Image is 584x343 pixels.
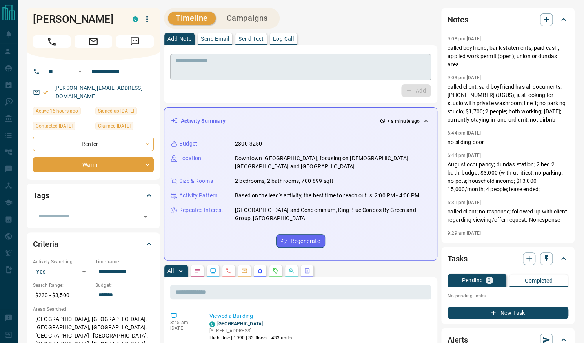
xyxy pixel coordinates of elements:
[170,325,198,331] p: [DATE]
[448,36,481,42] p: 9:08 pm [DATE]
[235,140,262,148] p: 2300-3250
[98,122,131,130] span: Claimed [DATE]
[209,327,292,334] p: [STREET_ADDRESS]
[288,268,295,274] svg: Opportunities
[448,290,568,302] p: No pending tasks
[448,230,481,236] p: 9:29 am [DATE]
[33,258,91,265] p: Actively Searching:
[95,107,154,118] div: Thu May 29 2025
[448,200,481,205] p: 5:31 pm [DATE]
[33,186,154,205] div: Tags
[33,238,58,250] h2: Criteria
[217,321,263,327] a: [GEOGRAPHIC_DATA]
[257,268,263,274] svg: Listing Alerts
[179,154,201,162] p: Location
[33,289,91,302] p: $230 - $3,500
[33,122,91,133] div: Thu May 29 2025
[170,320,198,325] p: 3:45 am
[75,35,112,48] span: Email
[304,268,310,274] svg: Agent Actions
[33,282,91,289] p: Search Range:
[95,282,154,289] p: Budget:
[36,122,73,130] span: Contacted [DATE]
[168,12,216,25] button: Timeline
[179,206,223,214] p: Repeated Interest
[33,265,91,278] div: Yes
[448,44,568,69] p: called boyfriend; bank statements; paid cash; applied work permit (open); union or dundas area
[54,85,143,99] a: [PERSON_NAME][EMAIL_ADDRESS][DOMAIN_NAME]
[448,83,568,124] p: called client; said boyfriend has all documents; [PHONE_NUMBER] (UGUS); just looking for studio w...
[201,36,229,42] p: Send Email
[448,13,468,26] h2: Notes
[33,137,154,151] div: Renter
[181,117,226,125] p: Activity Summary
[33,157,154,172] div: Warm
[448,208,568,224] p: called client; no response; followed up with client regarding viewing/offer request. No response
[95,258,154,265] p: Timeframe:
[387,118,420,125] p: < a minute ago
[226,268,232,274] svg: Calls
[209,334,292,341] p: High-Rise | 1990 | 33 floors | 433 units
[209,321,215,327] div: condos.ca
[273,36,294,42] p: Log Call
[33,306,154,313] p: Areas Searched:
[179,192,218,200] p: Activity Pattern
[219,12,276,25] button: Campaigns
[95,122,154,133] div: Thu May 29 2025
[238,36,264,42] p: Send Text
[448,153,481,158] p: 6:44 pm [DATE]
[33,35,71,48] span: Call
[194,268,200,274] svg: Notes
[98,107,134,115] span: Signed up [DATE]
[140,211,151,222] button: Open
[273,268,279,274] svg: Requests
[179,177,213,185] p: Size & Rooms
[448,130,481,136] p: 6:44 pm [DATE]
[448,249,568,268] div: Tasks
[235,206,431,223] p: [GEOGRAPHIC_DATA] and Condominium, King Blue Condos By Greenland Group, [GEOGRAPHIC_DATA]
[448,161,568,193] p: August occupancy; dundas station; 2 bed 2 bath; budget $3,000 (with utilities); no parking; no pe...
[525,278,553,283] p: Completed
[448,307,568,319] button: New Task
[167,268,174,274] p: All
[276,234,325,248] button: Regenerate
[33,13,121,26] h1: [PERSON_NAME]
[235,177,333,185] p: 2 bedrooms, 2 bathrooms, 700-899 sqft
[488,277,491,283] p: 0
[210,268,216,274] svg: Lead Browsing Activity
[448,252,467,265] h2: Tasks
[33,189,49,202] h2: Tags
[167,36,191,42] p: Add Note
[448,75,481,80] p: 9:03 pm [DATE]
[133,16,138,22] div: condos.ca
[43,89,49,95] svg: Email Verified
[448,138,568,146] p: no sliding door
[116,35,154,48] span: Message
[75,67,85,76] button: Open
[33,235,154,254] div: Criteria
[36,107,78,115] span: Active 16 hours ago
[448,10,568,29] div: Notes
[171,114,431,128] div: Activity Summary< a minute ago
[33,107,91,118] div: Sat Aug 16 2025
[462,277,483,283] p: Pending
[235,154,431,171] p: Downtown [GEOGRAPHIC_DATA], focusing on [DEMOGRAPHIC_DATA][GEOGRAPHIC_DATA] and [GEOGRAPHIC_DATA]
[179,140,197,148] p: Budget
[209,312,428,320] p: Viewed a Building
[235,192,419,200] p: Based on the lead's activity, the best time to reach out is: 2:00 PM - 4:00 PM
[241,268,247,274] svg: Emails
